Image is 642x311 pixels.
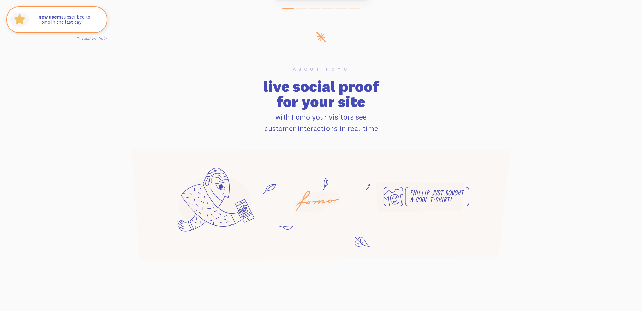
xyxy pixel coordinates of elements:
p: subscribed to Fomo in the last day. [39,15,100,25]
strong: new users [39,14,62,20]
h2: live social proof for your site [123,79,519,109]
p: with Fomo your visitors see customer interactions in real-time [123,111,519,134]
img: Fomo [8,8,31,31]
h6: About Fomo [123,67,519,71]
a: This data is verified ⓘ [77,37,107,40]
